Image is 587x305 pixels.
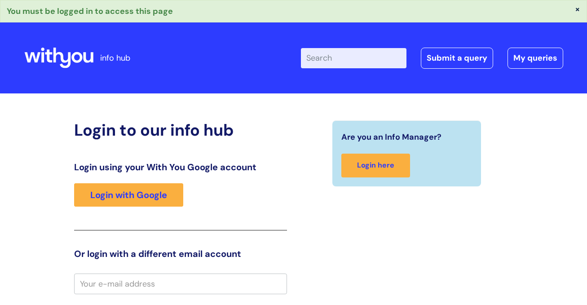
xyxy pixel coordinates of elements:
button: × [575,5,580,13]
a: My queries [508,48,563,68]
span: Are you an Info Manager? [341,130,441,144]
h3: Or login with a different email account [74,248,287,259]
h3: Login using your With You Google account [74,162,287,172]
a: Login here [341,154,410,177]
h2: Login to our info hub [74,120,287,140]
a: Submit a query [421,48,493,68]
input: Your e-mail address [74,274,287,294]
p: info hub [100,51,130,65]
a: Login with Google [74,183,183,207]
input: Search [301,48,406,68]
